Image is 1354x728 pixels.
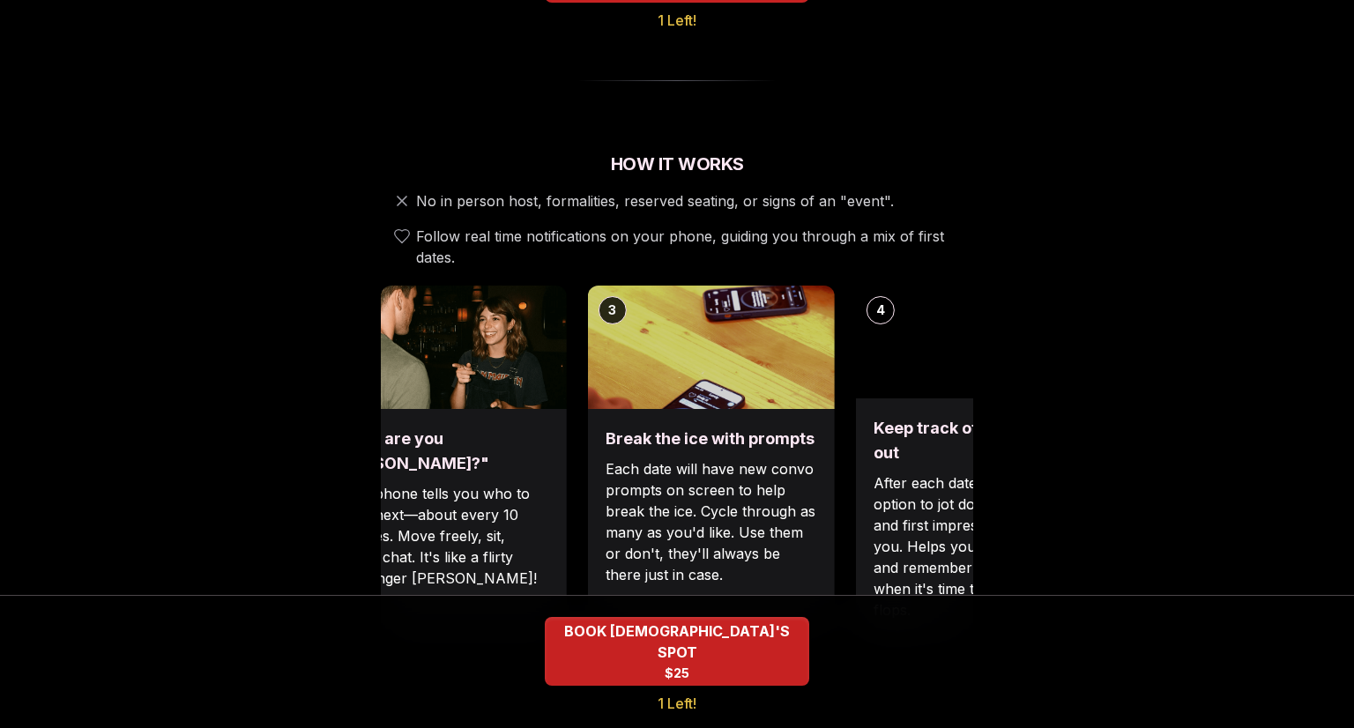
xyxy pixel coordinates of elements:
[320,286,567,409] img: "Hey, are you Max?"
[381,152,973,176] h2: How It Works
[874,472,1085,620] p: After each date, you'll have the option to jot down quick notes and first impressions. Just for y...
[599,296,627,324] div: 3
[658,693,696,714] span: 1 Left!
[606,458,817,585] p: Each date will have new convo prompts on screen to help break the ice. Cycle through as many as y...
[606,427,817,451] h3: Break the ice with prompts
[338,427,549,476] h3: "Hey, are you [PERSON_NAME]?"
[416,226,966,268] span: Follow real time notifications on your phone, guiding you through a mix of first dates.
[416,190,894,212] span: No in person host, formalities, reserved seating, or signs of an "event".
[856,286,1103,398] img: Keep track of who stood out
[874,416,1085,465] h3: Keep track of who stood out
[665,665,689,682] span: $25
[588,286,835,409] img: Break the ice with prompts
[338,483,549,589] p: Your phone tells you who to meet next—about every 10 minutes. Move freely, sit, stand, chat. It's...
[545,620,809,663] span: BOOK [DEMOGRAPHIC_DATA]'S SPOT
[545,617,809,686] button: BOOK QUEER WOMEN'S SPOT - 1 Left!
[867,296,895,324] div: 4
[658,10,696,31] span: 1 Left!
